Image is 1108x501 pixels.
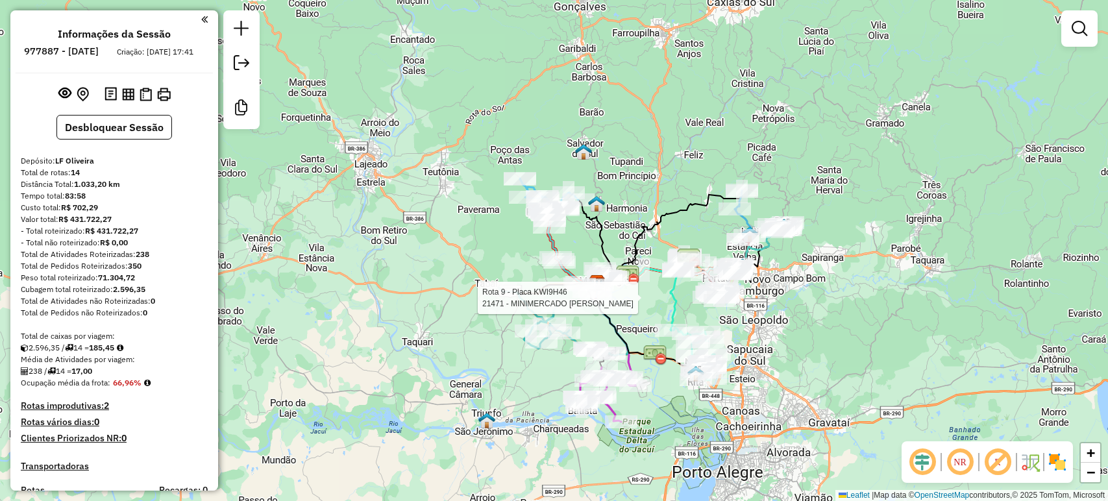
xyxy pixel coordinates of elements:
[21,167,208,178] div: Total de rotas:
[121,432,127,444] strong: 0
[21,354,208,365] div: Média de Atividades por viagem:
[21,461,208,472] h4: Transportadoras
[74,84,92,104] button: Centralizar mapa no depósito ou ponto de apoio
[643,343,667,367] img: PEDÁGIO BR 386
[21,202,208,214] div: Custo total:
[1066,16,1092,42] a: Exibir filtros
[21,155,208,167] div: Depósito:
[228,16,254,45] a: Nova sessão e pesquisa
[58,28,171,40] h4: Informações da Sessão
[21,214,208,225] div: Valor total:
[151,296,155,306] strong: 0
[71,366,92,376] strong: 17,00
[835,490,1108,501] div: Map data © contributors,© 2025 TomTom, Microsoft
[21,237,208,249] div: - Total não roteirizado:
[94,416,99,428] strong: 0
[872,491,874,500] span: |
[907,446,938,478] span: Ocultar deslocamento
[21,260,208,272] div: Total de Pedidos Roteirizados:
[1081,463,1100,482] a: Zoom out
[100,238,128,247] strong: R$ 0,00
[21,485,45,496] a: Rotas
[21,433,208,444] h4: Clientes Priorizados NR:
[113,284,145,294] strong: 2.596,35
[65,191,86,201] strong: 83:58
[143,308,147,317] strong: 0
[741,226,758,243] img: Ivoti
[21,178,208,190] div: Distância Total:
[478,412,495,429] img: Triunfo
[89,343,114,352] strong: 185,45
[112,46,199,58] div: Criação: [DATE] 17:41
[1087,445,1095,461] span: +
[74,179,120,189] strong: 1.033,20 km
[228,95,254,124] a: Criar modelo
[21,417,208,428] h4: Rotas vários dias:
[589,275,606,291] img: LF Oliveira
[113,378,142,387] strong: 66,96%
[144,379,151,387] em: Média calculada utilizando a maior ocupação (%Peso ou %Cubagem) de cada rota da sessão. Rotas cro...
[56,115,172,140] button: Desbloquear Sessão
[944,446,976,478] span: Ocultar NR
[21,284,208,295] div: Cubagem total roteirizado:
[104,400,109,411] strong: 2
[915,491,970,500] a: OpenStreetMap
[154,85,173,104] button: Imprimir Rotas
[136,249,149,259] strong: 238
[1087,464,1095,480] span: −
[55,156,94,165] strong: LF Oliveira
[137,85,154,104] button: Visualizar Romaneio
[24,45,99,57] h6: 977887 - [DATE]
[56,84,74,104] button: Exibir sessão original
[47,367,56,375] i: Total de rotas
[21,342,208,354] div: 2.596,35 / 14 =
[128,261,142,271] strong: 350
[21,400,208,411] h4: Rotas improdutivas:
[687,365,704,382] img: Nova Santa Rita
[616,263,639,287] img: PEDÁGIO ERS 240
[21,272,208,284] div: Peso total roteirizado:
[21,367,29,375] i: Total de Atividades
[61,202,98,212] strong: R$ 702,29
[228,50,254,79] a: Exportar sessão
[21,330,208,342] div: Total de caixas por viagem:
[21,295,208,307] div: Total de Atividades não Roteirizadas:
[776,218,793,235] img: Dois Irmao
[21,307,208,319] div: Total de Pedidos não Roteirizados:
[117,344,123,352] i: Meta Caixas/viagem: 1,00 Diferença: 184,45
[102,84,119,104] button: Logs desbloquear sessão
[21,365,208,377] div: 238 / 14 =
[71,167,80,177] strong: 14
[677,247,700,270] img: PEDÁGIO ERS122
[85,226,138,236] strong: R$ 431.722,27
[734,258,751,275] img: Estancia Velha
[159,485,208,496] h4: Recargas: 0
[58,214,112,224] strong: R$ 431.722,27
[119,85,137,103] button: Visualizar relatório de Roteirização
[588,195,605,212] img: São José do Sul
[1081,443,1100,463] a: Zoom in
[575,143,592,160] img: Salvador do Sul
[21,225,208,237] div: - Total roteirizado:
[1020,452,1040,472] img: Fluxo de ruas
[98,273,135,282] strong: 71.304,72
[982,446,1013,478] span: Exibir rótulo
[1047,452,1068,472] img: Exibir/Ocultar setores
[65,344,73,352] i: Total de rotas
[21,249,208,260] div: Total de Atividades Roteirizadas:
[21,344,29,352] i: Cubagem total roteirizado
[21,378,110,387] span: Ocupação média da frota:
[839,491,870,500] a: Leaflet
[201,12,208,27] a: Clique aqui para minimizar o painel
[21,190,208,202] div: Tempo total:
